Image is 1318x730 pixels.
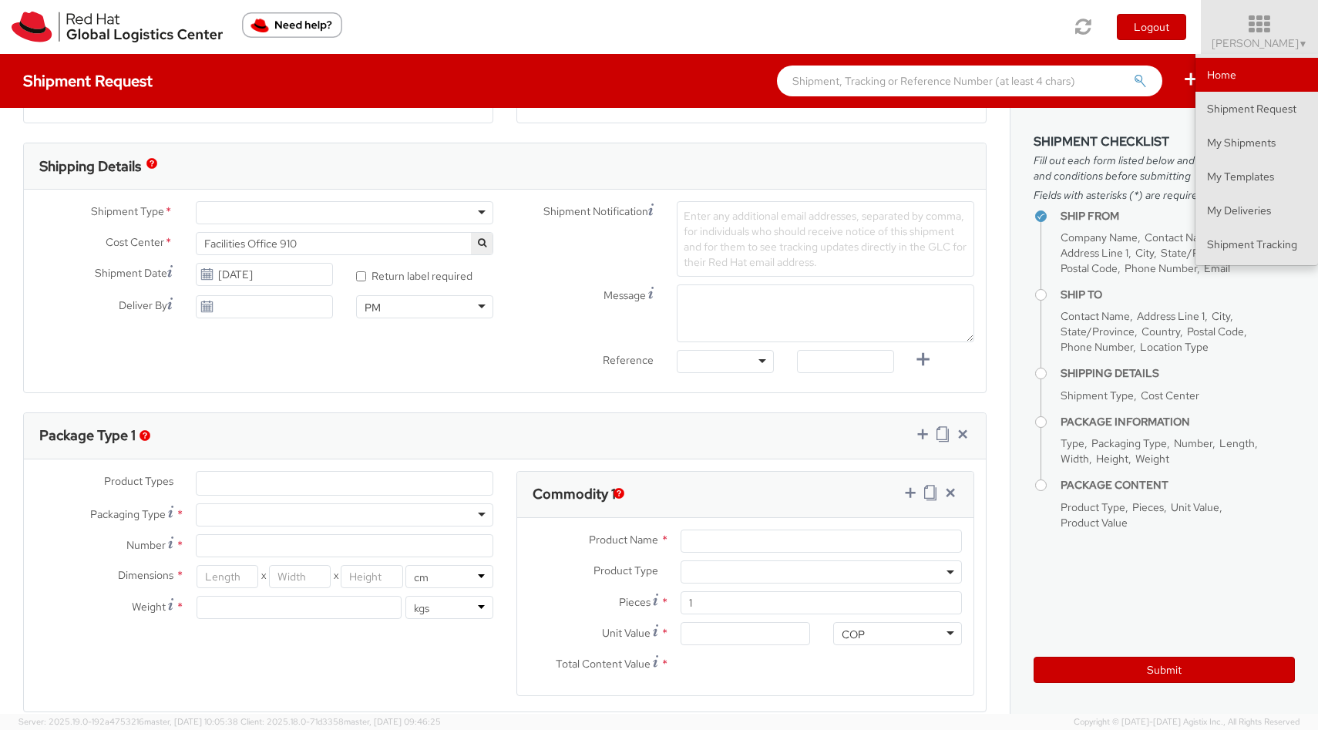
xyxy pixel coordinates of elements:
span: Product Type [593,563,658,577]
span: Company Name [1061,230,1138,244]
span: Phone Number [1125,261,1197,275]
h3: Commodity 1 [533,486,616,502]
h3: Shipment Checklist [1034,135,1295,149]
span: Product Type [1061,500,1125,514]
h4: Ship To [1061,289,1295,301]
span: ▼ [1299,38,1308,50]
span: Pieces [1132,500,1164,514]
span: Shipment Notification [543,204,648,220]
button: Logout [1117,14,1186,40]
span: Cost Center [1141,389,1199,402]
span: Length [1219,436,1255,450]
span: Facilities Office 910 [204,237,485,251]
span: Reference [603,353,654,367]
h4: Package Information [1061,416,1295,428]
span: Total Content Value [556,657,651,671]
span: Fill out each form listed below and agree to the terms and conditions before submitting [1034,153,1295,183]
a: My Shipments [1195,126,1318,160]
span: Email [1204,261,1230,275]
h4: Shipment Request [23,72,153,89]
span: master, [DATE] 09:46:25 [344,716,441,727]
span: Shipment Type [91,204,164,221]
span: Copyright © [DATE]-[DATE] Agistix Inc., All Rights Reserved [1074,716,1300,728]
h3: Shipping Details [39,159,141,174]
span: Cost Center [106,234,164,252]
span: Unit Value [1171,500,1219,514]
span: Location Type [1140,340,1209,354]
span: Type [1061,436,1084,450]
span: Number [1174,436,1212,450]
span: Dimensions [118,568,173,582]
span: State/Province [1061,325,1135,338]
span: Weight [132,600,166,614]
span: Address Line 1 [1061,246,1128,260]
span: Postal Code [1061,261,1118,275]
span: Packaging Type [90,507,166,521]
span: Shipment Type [1061,389,1134,402]
span: City [1135,246,1154,260]
input: Shipment, Tracking or Reference Number (at least 4 chars) [777,66,1162,96]
span: Number [126,538,166,552]
span: Weight [1135,452,1169,466]
span: Product Types [104,474,173,488]
span: Contact Name [1061,309,1130,323]
span: Unit Value [602,626,651,640]
a: My Deliveries [1195,193,1318,227]
span: Height [1096,452,1128,466]
a: Home [1195,58,1318,92]
span: Facilities Office 910 [196,232,493,255]
span: [PERSON_NAME] [1212,36,1308,50]
input: Length [197,565,258,588]
span: Product Name [589,533,658,547]
label: Return label required [356,266,475,284]
span: City [1212,309,1230,323]
span: Message [604,288,646,302]
span: State/Province [1161,246,1235,260]
span: Packaging Type [1091,436,1167,450]
span: Phone Number [1061,340,1133,354]
h4: Shipping Details [1061,368,1295,379]
h4: Ship From [1061,210,1295,222]
input: Return label required [356,271,366,281]
span: Fields with asterisks (*) are required [1034,187,1295,203]
input: Width [269,565,331,588]
button: Submit [1034,657,1295,683]
span: Deliver By [119,298,167,314]
a: Shipment Tracking [1195,227,1318,261]
span: Client: 2025.18.0-71d3358 [240,716,441,727]
div: COP [842,627,865,642]
h4: Package Content [1061,479,1295,491]
span: Postal Code [1187,325,1244,338]
span: Width [1061,452,1089,466]
span: Server: 2025.19.0-192a4753216 [18,716,238,727]
span: X [331,565,341,588]
h3: Package Type 1 [39,428,136,443]
span: Enter any additional email addresses, separated by comma, for individuals who should receive noti... [684,209,967,269]
img: rh-logistics-00dfa346123c4ec078e1.svg [12,12,223,42]
div: PM [365,300,381,315]
a: My Templates [1195,160,1318,193]
span: master, [DATE] 10:05:38 [144,716,238,727]
a: Shipment Request [1195,92,1318,126]
span: Product Value [1061,516,1128,530]
span: Shipment Date [95,265,167,281]
span: Contact Name [1145,230,1214,244]
span: Address Line 1 [1137,309,1205,323]
span: X [258,565,268,588]
input: Height [341,565,402,588]
span: Pieces [619,595,651,609]
button: Need help? [242,12,342,38]
span: Country [1141,325,1180,338]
